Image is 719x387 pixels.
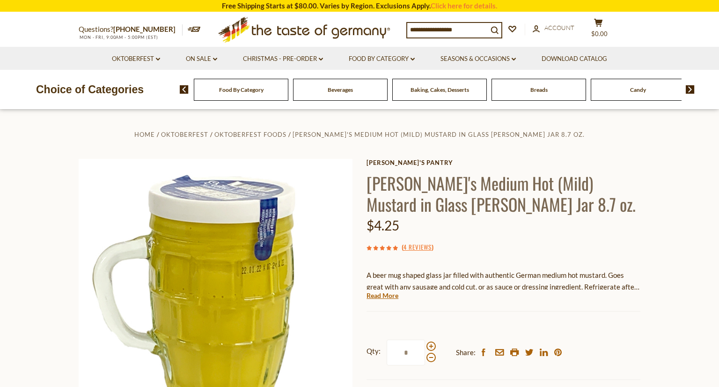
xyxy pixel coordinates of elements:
a: 4 Reviews [404,242,432,253]
a: Oktoberfest Foods [214,131,286,138]
button: $0.00 [584,18,612,42]
a: Seasons & Occasions [440,54,516,64]
a: Oktoberfest [161,131,208,138]
img: previous arrow [180,85,189,94]
a: Baking, Cakes, Desserts [411,86,469,93]
a: Candy [630,86,646,93]
a: Download Catalog [542,54,607,64]
a: Christmas - PRE-ORDER [243,54,323,64]
strong: Qty: [367,345,381,357]
a: Food By Category [349,54,415,64]
span: $4.25 [367,217,399,233]
a: [PHONE_NUMBER] [113,25,176,33]
a: [PERSON_NAME]'s Pantry [367,159,640,166]
a: Account [533,23,574,33]
span: Account [544,24,574,31]
span: MON - FRI, 9:00AM - 5:00PM (EST) [79,35,158,40]
p: A beer mug shaped glass jar filled with authentic German medium hot mustard. Goes great with any ... [367,269,640,293]
img: next arrow [686,85,695,94]
a: Home [134,131,155,138]
a: Breads [530,86,548,93]
a: Read More [367,291,398,300]
span: $0.00 [591,30,608,37]
span: ( ) [402,242,433,252]
h1: [PERSON_NAME]'s Medium Hot (Mild) Mustard in Glass [PERSON_NAME] Jar 8.7 oz. [367,172,640,215]
a: On Sale [186,54,217,64]
a: Oktoberfest [112,54,160,64]
a: Click here for details. [431,1,497,10]
a: Beverages [328,86,353,93]
span: Share: [456,347,476,358]
a: Food By Category [219,86,264,93]
p: Questions? [79,23,183,36]
input: Qty: [387,340,425,365]
a: [PERSON_NAME]'s Medium Hot (Mild) Mustard in Glass [PERSON_NAME] Jar 8.7 oz. [293,131,585,138]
